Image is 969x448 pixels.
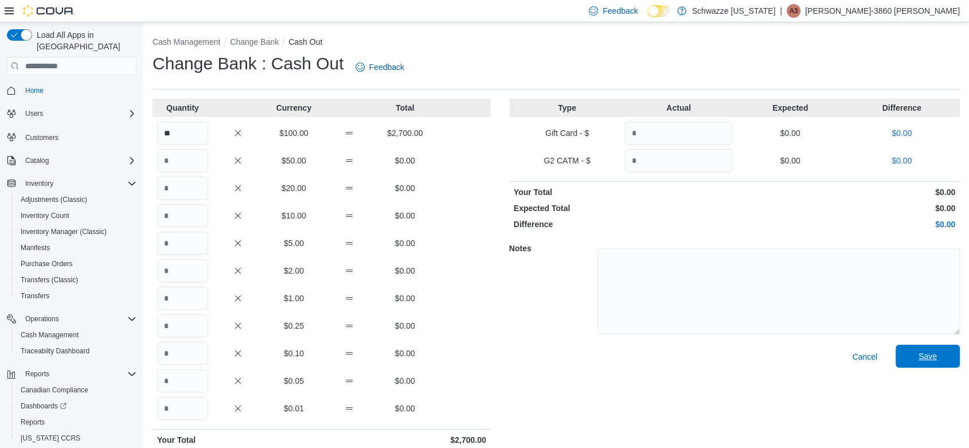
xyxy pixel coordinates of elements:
[268,293,319,304] p: $1.00
[16,344,94,358] a: Traceabilty Dashboard
[11,240,141,256] button: Manifests
[16,289,136,303] span: Transfers
[16,273,83,287] a: Transfers (Classic)
[380,155,431,166] p: $0.00
[153,52,344,75] h1: Change Bank : Cash Out
[380,320,431,332] p: $0.00
[847,345,882,368] button: Cancel
[737,202,955,214] p: $0.00
[603,5,638,17] span: Feedback
[21,195,87,204] span: Adjustments (Classic)
[157,149,208,172] input: Quantity
[21,312,64,326] button: Operations
[25,369,49,379] span: Reports
[157,232,208,255] input: Quantity
[21,243,50,252] span: Manifests
[21,385,88,395] span: Canadian Compliance
[21,84,48,98] a: Home
[21,367,54,381] button: Reports
[157,342,208,365] input: Quantity
[848,155,955,166] p: $0.00
[21,346,89,356] span: Traceabilty Dashboard
[16,383,93,397] a: Canadian Compliance
[625,102,732,114] p: Actual
[11,327,141,343] button: Cash Management
[157,434,319,446] p: Your Total
[737,127,844,139] p: $0.00
[514,127,621,139] p: Gift Card - $
[157,314,208,337] input: Quantity
[16,399,136,413] span: Dashboards
[919,350,937,362] span: Save
[2,106,141,122] button: Users
[23,5,75,17] img: Cova
[16,415,49,429] a: Reports
[25,314,59,324] span: Operations
[268,403,319,414] p: $0.01
[16,328,83,342] a: Cash Management
[21,367,136,381] span: Reports
[21,402,67,411] span: Dashboards
[21,177,136,190] span: Inventory
[625,149,732,172] input: Quantity
[16,241,136,255] span: Manifests
[16,431,136,445] span: Washington CCRS
[268,265,319,276] p: $2.00
[16,431,85,445] a: [US_STATE] CCRS
[647,5,671,17] input: Dark Mode
[16,193,136,207] span: Adjustments (Classic)
[852,351,877,363] span: Cancel
[324,434,486,446] p: $2,700.00
[805,4,960,18] p: [PERSON_NAME]-3860 [PERSON_NAME]
[157,122,208,145] input: Quantity
[157,287,208,310] input: Quantity
[21,291,49,301] span: Transfers
[625,122,732,145] input: Quantity
[2,153,141,169] button: Catalog
[21,107,48,120] button: Users
[16,193,92,207] a: Adjustments (Classic)
[11,430,141,446] button: [US_STATE] CCRS
[2,366,141,382] button: Reports
[16,209,74,223] a: Inventory Count
[369,61,404,73] span: Feedback
[16,225,111,239] a: Inventory Manager (Classic)
[21,154,53,167] button: Catalog
[25,179,53,188] span: Inventory
[787,4,800,18] div: Alexis-3860 Shoope
[737,102,844,114] p: Expected
[21,418,45,427] span: Reports
[16,225,136,239] span: Inventory Manager (Classic)
[16,209,136,223] span: Inventory Count
[21,312,136,326] span: Operations
[380,182,431,194] p: $0.00
[153,36,960,50] nav: An example of EuiBreadcrumbs
[380,102,431,114] p: Total
[21,107,136,120] span: Users
[848,127,955,139] p: $0.00
[11,192,141,208] button: Adjustments (Classic)
[21,434,80,443] span: [US_STATE] CCRS
[790,4,798,18] span: A3
[21,259,73,268] span: Purchase Orders
[153,37,220,46] button: Cash Management
[737,186,955,198] p: $0.00
[25,109,43,118] span: Users
[514,202,732,214] p: Expected Total
[268,320,319,332] p: $0.25
[509,237,595,260] h5: Notes
[737,155,844,166] p: $0.00
[514,102,621,114] p: Type
[11,288,141,304] button: Transfers
[16,273,136,287] span: Transfers (Classic)
[2,176,141,192] button: Inventory
[21,83,136,98] span: Home
[514,219,732,230] p: Difference
[896,345,960,368] button: Save
[21,177,58,190] button: Inventory
[16,383,136,397] span: Canadian Compliance
[157,204,208,227] input: Quantity
[380,375,431,387] p: $0.00
[16,415,136,429] span: Reports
